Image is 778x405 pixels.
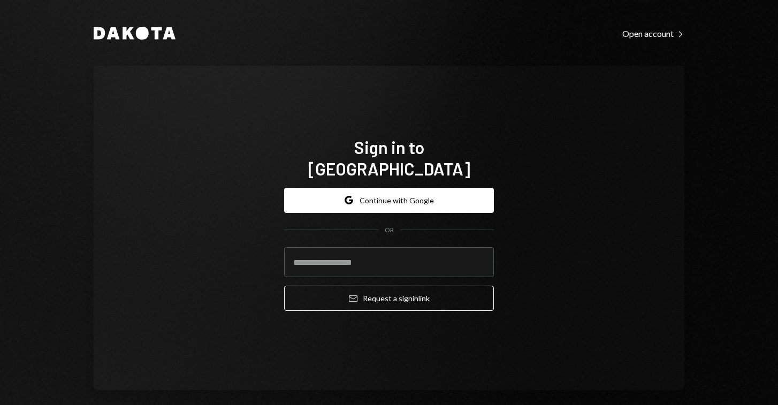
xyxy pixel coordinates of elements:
a: Open account [622,27,684,39]
button: Request a signinlink [284,286,494,311]
div: OR [385,226,394,235]
button: Continue with Google [284,188,494,213]
h1: Sign in to [GEOGRAPHIC_DATA] [284,136,494,179]
div: Open account [622,28,684,39]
